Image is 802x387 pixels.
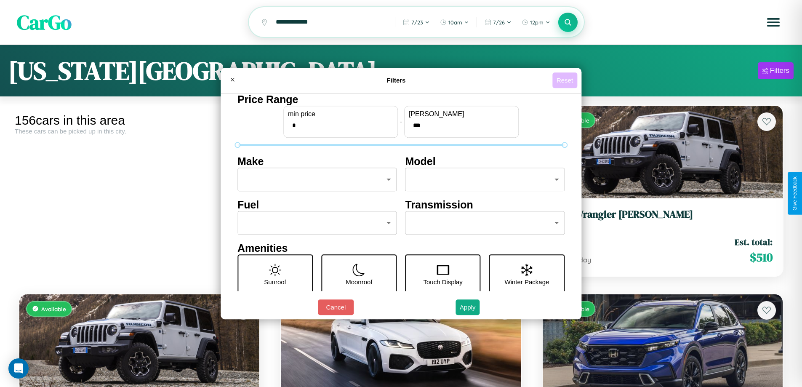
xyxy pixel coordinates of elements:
[553,208,773,221] h3: Jeep Wrangler [PERSON_NAME]
[405,155,565,168] h4: Model
[318,299,354,315] button: Cancel
[411,19,423,26] span: 7 / 23
[436,16,473,29] button: 10am
[493,19,505,26] span: 7 / 26
[750,249,773,266] span: $ 510
[735,236,773,248] span: Est. total:
[237,199,397,211] h4: Fuel
[762,11,785,34] button: Open menu
[456,299,480,315] button: Apply
[237,242,565,254] h4: Amenities
[573,256,591,264] span: / day
[346,276,372,288] p: Moonroof
[480,16,516,29] button: 7/26
[405,199,565,211] h4: Transmission
[288,110,393,118] label: min price
[237,155,397,168] h4: Make
[8,358,29,379] div: Open Intercom Messenger
[264,276,286,288] p: Sunroof
[517,16,554,29] button: 12pm
[553,208,773,229] a: Jeep Wrangler [PERSON_NAME]2019
[448,19,462,26] span: 10am
[8,53,377,88] h1: [US_STATE][GEOGRAPHIC_DATA]
[423,276,462,288] p: Touch Display
[530,19,544,26] span: 12pm
[400,116,402,127] p: -
[399,16,434,29] button: 7/23
[505,276,549,288] p: Winter Package
[17,8,72,36] span: CarGo
[41,305,66,312] span: Available
[409,110,514,118] label: [PERSON_NAME]
[792,176,798,211] div: Give Feedback
[237,93,565,106] h4: Price Range
[15,128,264,135] div: These cars can be picked up in this city.
[770,67,789,75] div: Filters
[240,77,552,84] h4: Filters
[758,62,794,79] button: Filters
[552,72,577,88] button: Reset
[15,113,264,128] div: 156 cars in this area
